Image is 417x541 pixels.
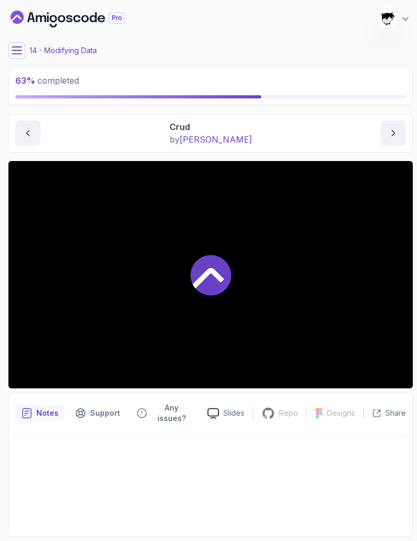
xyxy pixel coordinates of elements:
[36,408,58,418] p: Notes
[381,121,406,146] button: next content
[170,133,252,146] p: by
[363,408,406,418] button: Share
[199,408,253,419] a: Slides
[15,399,65,427] button: notes button
[385,408,406,418] p: Share
[69,399,126,427] button: Support button
[279,408,298,418] p: Repo
[15,75,35,86] span: 63 %
[15,75,79,86] span: completed
[377,8,411,29] button: user profile image
[15,121,41,146] button: previous content
[131,399,199,427] button: Feedback button
[170,121,252,133] p: Crud
[90,408,120,418] p: Support
[223,408,244,418] p: Slides
[11,11,150,27] a: Dashboard
[327,408,355,418] p: Designs
[151,403,193,424] p: Any issues?
[29,45,97,56] p: 14 - Modifying Data
[180,134,252,145] span: [PERSON_NAME]
[378,9,398,29] img: user profile image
